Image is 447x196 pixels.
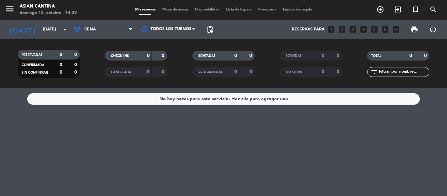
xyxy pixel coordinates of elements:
span: RESERVADAS [22,53,43,57]
span: CHECK INS [111,54,129,58]
span: SIN CONFIRMAR [22,71,48,74]
strong: 0 [162,70,166,74]
strong: 0 [74,70,78,75]
span: print [410,26,418,33]
i: [DATE] [5,22,40,37]
span: Cena [84,27,96,32]
strong: 0 [322,53,324,58]
span: RE AGENDADA [198,71,223,74]
span: CANCELADA [111,71,131,74]
strong: 0 [337,53,341,58]
span: Lista de Espera [223,8,255,11]
span: Mapa de mesas [159,8,192,11]
strong: 0 [322,70,324,74]
strong: 0 [249,53,253,58]
strong: 0 [234,53,237,58]
i: looks_two [338,25,346,34]
strong: 0 [147,53,150,58]
span: Disponibilidad [192,8,223,11]
strong: 0 [60,70,62,75]
span: SERVIDAS [286,54,302,58]
i: looks_5 [370,25,379,34]
strong: 0 [337,70,341,74]
i: looks_6 [381,25,389,34]
strong: 0 [162,53,166,58]
strong: 0 [74,52,78,57]
strong: 0 [249,70,253,74]
i: exit_to_app [394,6,402,13]
span: Reservas para [292,27,325,32]
strong: 0 [74,62,78,67]
i: looks_4 [359,25,368,34]
i: add_circle_outline [376,6,384,13]
span: Pre-acceso [255,8,279,11]
input: Filtrar por nombre... [378,68,429,76]
span: SENTADAS [198,54,216,58]
span: NO SHOW [286,71,302,74]
i: looks_one [327,25,335,34]
i: turned_in_not [412,6,420,13]
i: looks_3 [349,25,357,34]
strong: 0 [60,62,62,67]
div: LOG OUT [423,20,442,39]
span: CONFIRMADA [22,63,44,67]
i: menu [5,4,15,14]
span: Mis reservas [132,8,159,11]
div: No hay notas para este servicio. Haz clic para agregar una [159,95,288,103]
i: filter_list [370,68,378,76]
span: Tarjetas de regalo [279,8,315,11]
i: arrow_drop_down [61,26,69,33]
strong: 0 [234,70,237,74]
div: domingo 12. octubre - 14:39 [20,10,77,16]
button: menu [5,4,15,16]
i: power_settings_new [429,26,437,33]
strong: 0 [409,53,412,58]
strong: 0 [424,53,428,58]
span: pending_actions [206,26,214,33]
i: add_box [392,25,400,34]
span: TOTAL [371,54,381,58]
i: search [429,6,437,13]
strong: 0 [147,70,150,74]
div: Asian Cantina [20,3,77,10]
strong: 0 [60,52,62,57]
